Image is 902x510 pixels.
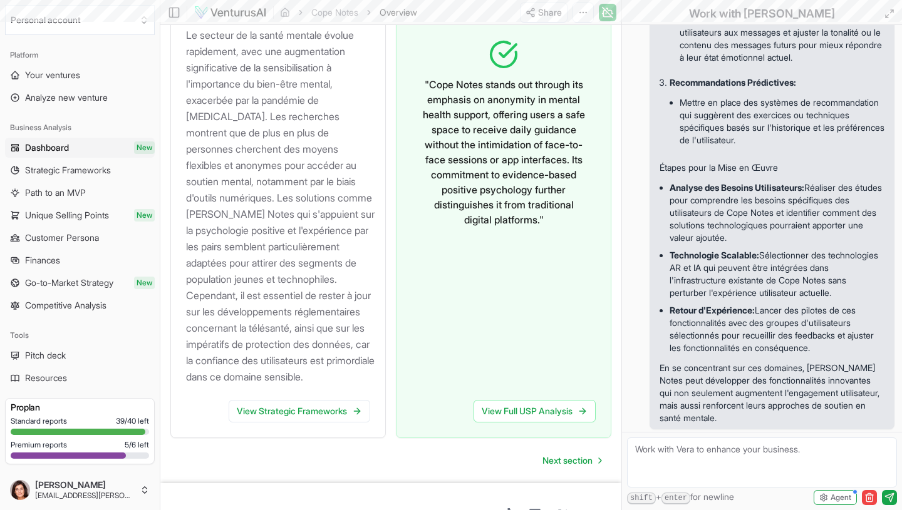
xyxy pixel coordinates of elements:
a: DashboardNew [5,138,155,158]
button: [PERSON_NAME][EMAIL_ADDRESS][PERSON_NAME][DOMAIN_NAME] [5,475,155,505]
span: Dashboard [25,141,69,154]
p: Sélectionner des technologies AR et IA qui peuvent être intégrées dans l'infrastructure existante... [670,249,884,299]
span: New [134,141,155,154]
span: Analyze new venture [25,91,108,104]
kbd: shift [627,492,656,504]
strong: Retour d'Expérience: [670,305,755,315]
span: Strategic Frameworks [25,164,111,176]
div: Platform [5,45,155,65]
a: Resources [5,368,155,388]
a: View Full USP Analysis [474,400,596,422]
span: New [134,277,155,289]
a: Unique Selling PointsNew [5,205,155,225]
span: Resources [25,372,67,384]
span: [EMAIL_ADDRESS][PERSON_NAME][DOMAIN_NAME] [35,491,135,501]
p: Réaliser des études pour comprendre les besoins spécifiques des utilisateurs de Cope Notes et ide... [670,181,884,244]
span: Your ventures [25,69,80,81]
span: Pitch deck [25,349,66,362]
button: Agent [814,490,857,505]
nav: pagination [532,448,611,473]
span: New [134,209,155,222]
img: ACg8ocLyufLxHr6zP_MB8Tx6cVqzkVHt7qTaf3CfrnmHYeq_kEFYSr5s=s96-c [10,480,30,500]
a: View Strategic Frameworks [229,400,370,422]
p: En se concentrant sur ces domaines, [PERSON_NAME] Notes peut développer des fonctionnalités innov... [660,362,884,424]
kbd: enter [661,492,690,504]
a: Competitive Analysis [5,295,155,315]
span: Path to an MVP [25,186,86,199]
div: Tools [5,325,155,345]
div: Business Analysis [5,118,155,138]
span: 5 / 6 left [125,440,149,450]
strong: Technologie Scalable: [670,250,759,260]
a: Go to next page [532,448,611,473]
a: Analyze new venture [5,88,155,108]
p: Lancer des pilotes de ces fonctionnalités avec des groupes d'utilisateurs sélectionnés pour recue... [670,304,884,354]
span: Finances [25,254,60,267]
span: + for newline [627,491,734,504]
span: Customer Persona [25,232,99,244]
li: Mettre en place des systèmes de recommandation qui suggèrent des exercices ou techniques spécifiq... [680,94,884,149]
a: Pitch deck [5,345,155,365]
strong: Analyse des Besoins Utilisateurs: [670,182,804,193]
span: Agent [831,492,851,502]
p: Le secteur de la santé mentale évolue rapidement, avec une augmentation significative de la sensi... [186,27,375,385]
a: Customer Persona [5,228,155,248]
span: Next section [542,454,593,467]
span: Competitive Analysis [25,299,106,312]
span: Unique Selling Points [25,209,109,222]
span: Premium reports [11,440,67,450]
strong: Recommandations Prédictives: [670,77,796,88]
span: [PERSON_NAME] [35,479,135,491]
a: Strategic Frameworks [5,160,155,180]
a: Your ventures [5,65,155,85]
span: 39 / 40 left [116,416,149,426]
a: Finances [5,250,155,270]
span: Standard reports [11,416,67,426]
span: Go-to-Market Strategy [25,277,113,289]
p: " Cope Notes stands out through its emphasis on anonymity in mental health support, offering user... [422,77,586,227]
a: Path to an MVP [5,183,155,203]
li: Utiliser l'IA pour analyser les réponses des utilisateurs aux messages et ajuster la tonalité ou ... [680,11,884,66]
h3: Pro plan [11,401,149,414]
a: Go-to-Market StrategyNew [5,273,155,293]
h3: Étapes pour la Mise en Œuvre [660,161,884,174]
